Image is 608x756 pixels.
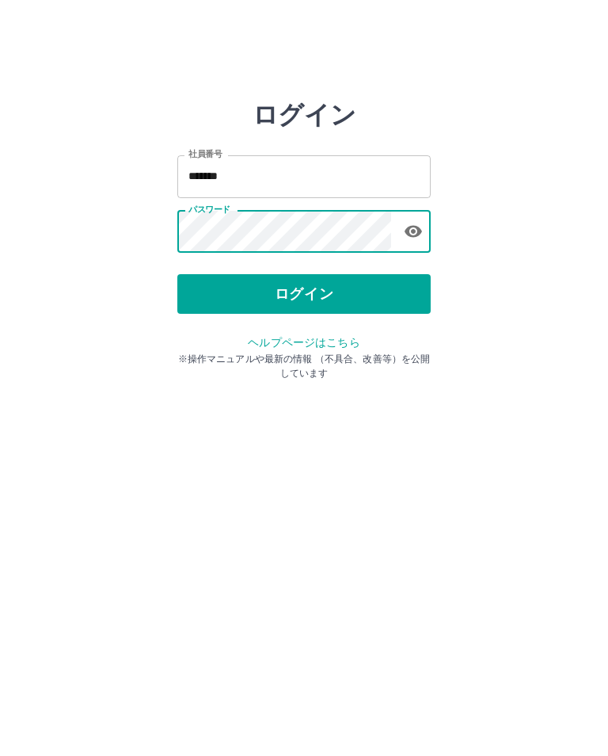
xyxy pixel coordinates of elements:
label: パスワード [188,204,230,216]
h2: ログイン [253,100,356,130]
p: ※操作マニュアルや最新の情報 （不具合、改善等）を公開しています [177,352,431,380]
button: ログイン [177,274,431,314]
a: ヘルプページはこちら [248,336,359,349]
label: 社員番号 [188,148,222,160]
